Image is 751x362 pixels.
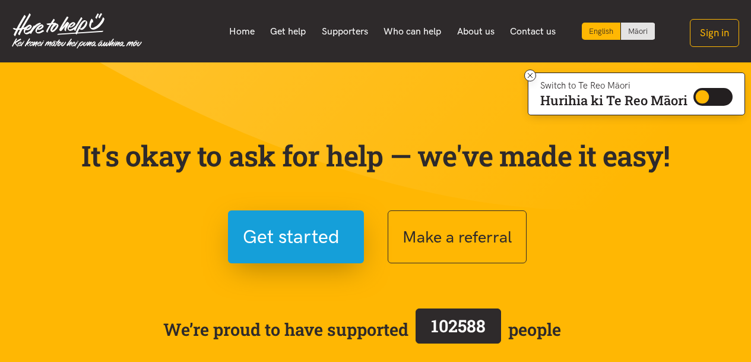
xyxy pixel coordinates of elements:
[540,82,687,89] p: Switch to Te Reo Māori
[243,222,340,252] span: Get started
[621,23,655,40] a: Switch to Te Reo Māori
[376,19,449,44] a: Who can help
[690,19,739,47] button: Sign in
[540,95,687,106] p: Hurihia ki Te Reo Māori
[163,306,561,352] span: We’re proud to have supported people
[79,138,673,173] p: It's okay to ask for help — we've made it easy!
[582,23,655,40] div: Language toggle
[431,314,486,337] span: 102588
[221,19,262,44] a: Home
[408,306,508,352] a: 102588
[582,23,621,40] div: Current language
[502,19,564,44] a: Contact us
[12,13,142,49] img: Home
[228,210,364,263] button: Get started
[262,19,314,44] a: Get help
[388,210,527,263] button: Make a referral
[449,19,503,44] a: About us
[313,19,376,44] a: Supporters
